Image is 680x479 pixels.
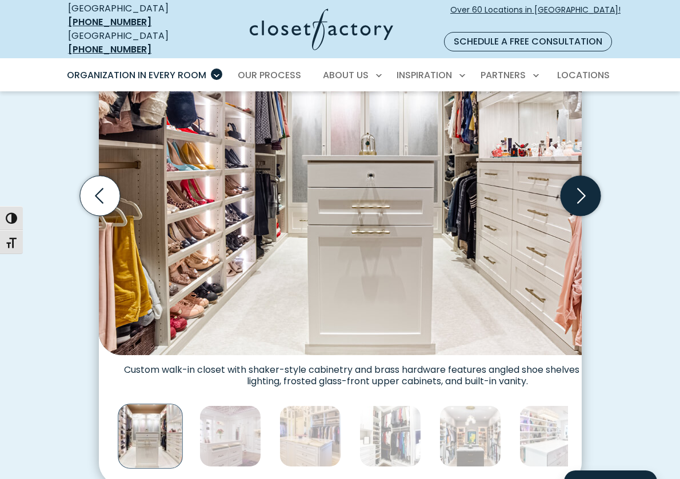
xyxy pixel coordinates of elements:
[557,69,610,82] span: Locations
[323,69,369,82] span: About Us
[68,43,151,56] a: [PHONE_NUMBER]
[238,69,301,82] span: Our Process
[75,171,125,220] button: Previous slide
[68,29,193,57] div: [GEOGRAPHIC_DATA]
[59,59,621,91] nav: Primary Menu
[444,32,612,51] a: Schedule a Free Consultation
[68,15,151,29] a: [PHONE_NUMBER]
[67,69,206,82] span: Organization in Every Room
[556,171,605,220] button: Next slide
[250,9,393,50] img: Closet Factory Logo
[397,69,452,82] span: Inspiration
[118,404,182,468] img: Custom walk-in closet with white built-in shelving, hanging rods, and LED rod lighting, featuring...
[359,405,421,467] img: Custom walk-in with shaker cabinetry, full-extension drawers, and crown molding. Includes angled ...
[199,405,261,467] img: Custom walk-in closet with wall-to-wall cabinetry, open shoe shelving with LED lighting, and cust...
[279,405,341,467] img: Mirror-front cabinets with integrated lighting, a center island with marble countertop, raised pa...
[99,4,676,355] img: Custom walk-in closet with white built-in shelving, hanging rods, and LED rod lighting, featuring...
[68,2,193,29] div: [GEOGRAPHIC_DATA]
[450,4,621,28] span: Over 60 Locations in [GEOGRAPHIC_DATA]!
[519,405,581,467] img: Closet featuring a large white island, wall of shelves for shoes and boots, and a sparkling chand...
[481,69,526,82] span: Partners
[99,355,676,387] figcaption: Custom walk-in closet with shaker-style cabinetry and brass hardware features angled shoe shelves...
[439,405,501,467] img: Walk-in with dual islands, extensive hanging and shoe space, and accent-lit shelves highlighting ...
